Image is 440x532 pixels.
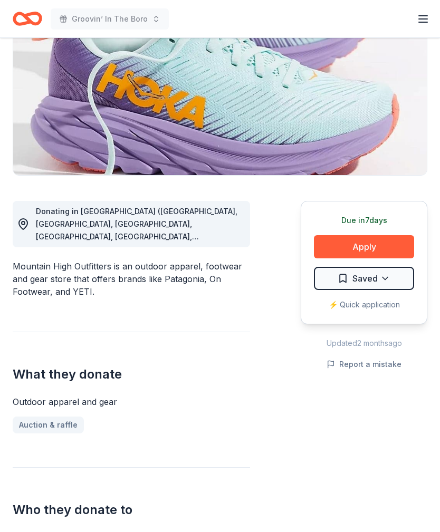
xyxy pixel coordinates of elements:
[314,236,414,259] button: Apply
[72,13,148,25] span: Groovin’ In The Boro
[13,366,250,383] h2: What they donate
[13,260,250,298] div: Mountain High Outfitters is an outdoor apparel, footwear and gear store that offers brands like P...
[13,502,250,519] h2: Who they donate to
[36,207,237,381] span: Donating in [GEOGRAPHIC_DATA] ([GEOGRAPHIC_DATA], [GEOGRAPHIC_DATA], [GEOGRAPHIC_DATA], [GEOGRAPH...
[327,359,401,371] button: Report a mistake
[13,417,84,434] a: Auction & raffle
[314,267,414,291] button: Saved
[314,215,414,227] div: Due in 7 days
[51,8,169,30] button: Groovin’ In The Boro
[13,396,250,409] div: Outdoor apparel and gear
[13,6,42,31] a: Home
[301,337,427,350] div: Updated 2 months ago
[352,272,378,286] span: Saved
[314,299,414,312] div: ⚡️ Quick application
